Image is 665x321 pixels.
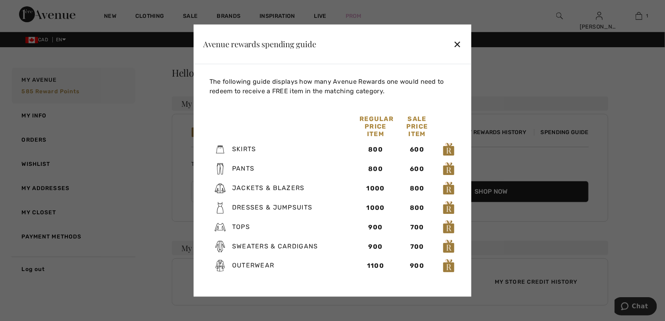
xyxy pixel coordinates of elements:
[443,239,455,254] img: loyalty_logo_r.svg
[396,115,438,137] div: Sale Price Item
[359,203,392,213] div: 1000
[17,6,34,13] span: Chat
[359,145,392,154] div: 800
[359,261,392,271] div: 1100
[232,242,318,250] span: Sweaters & Cardigans
[232,145,256,153] span: Skirts
[443,181,455,195] img: loyalty_logo_r.svg
[443,259,455,273] img: loyalty_logo_r.svg
[232,223,250,231] span: Tops
[203,40,316,48] div: Avenue rewards spending guide
[359,222,392,232] div: 900
[454,36,462,52] div: ✕
[232,204,312,211] span: Dresses & Jumpsuits
[401,145,433,154] div: 600
[443,142,455,157] img: loyalty_logo_r.svg
[401,242,433,251] div: 700
[443,220,455,234] img: loyalty_logo_r.svg
[232,165,254,172] span: Pants
[401,164,433,174] div: 600
[232,261,275,269] span: Outerwear
[355,115,396,137] div: Regular Price Item
[359,164,392,174] div: 800
[209,77,459,96] p: The following guide displays how many Avenue Rewards one would need to redeem to receive a FREE i...
[443,200,455,215] img: loyalty_logo_r.svg
[401,222,433,232] div: 700
[401,184,433,193] div: 800
[443,162,455,176] img: loyalty_logo_r.svg
[359,184,392,193] div: 1000
[401,203,433,213] div: 800
[401,261,433,271] div: 900
[359,242,392,251] div: 900
[232,184,305,192] span: Jackets & Blazers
